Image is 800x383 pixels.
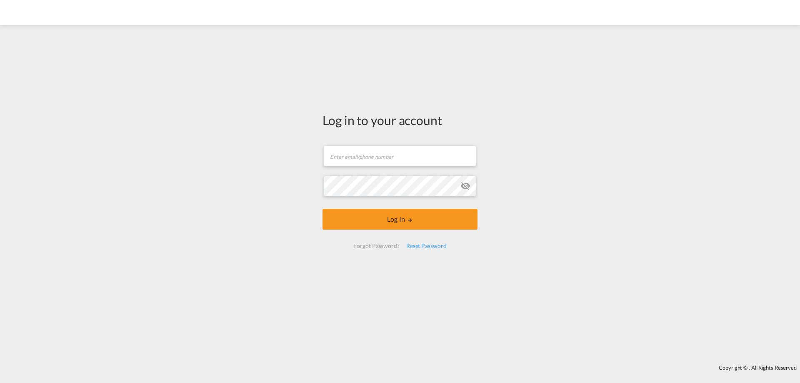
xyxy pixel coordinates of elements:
md-icon: icon-eye-off [460,181,470,191]
div: Forgot Password? [350,238,402,253]
div: Reset Password [403,238,450,253]
input: Enter email/phone number [323,145,476,166]
div: Log in to your account [322,111,477,129]
button: LOGIN [322,209,477,230]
